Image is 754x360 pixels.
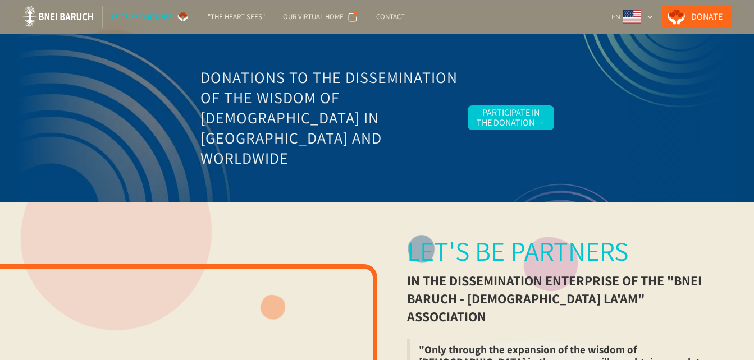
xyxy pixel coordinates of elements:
h3: Donations to the Dissemination of the Wisdom of [DEMOGRAPHIC_DATA] in [GEOGRAPHIC_DATA] and World... [200,67,459,168]
a: Let's be partners [103,6,199,28]
div: Participate in the Donation → [477,108,545,128]
div: Contact [376,11,405,22]
div: Let's be partners [407,236,628,267]
a: Our Virtual Home [274,6,367,28]
div: Let's be partners [112,11,172,22]
div: Our Virtual Home [283,11,344,22]
div: "The Heart Sees" [208,11,265,22]
a: Donate [662,6,732,28]
a: "The Heart Sees" [199,6,274,28]
div: EN [607,6,657,28]
a: Contact [367,6,414,28]
div: in the dissemination enterprise of the "Bnei Baruch - [DEMOGRAPHIC_DATA] La'am" association [407,271,724,325]
div: EN [611,11,620,22]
